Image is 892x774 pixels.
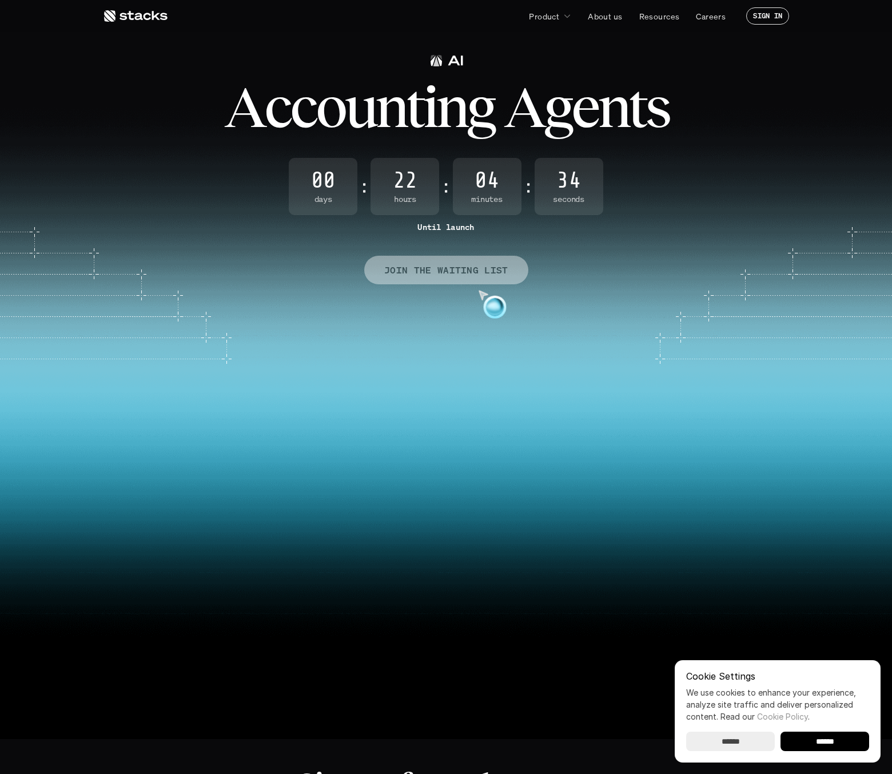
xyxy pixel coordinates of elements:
span: 22 [371,169,439,192]
span: o [316,81,345,133]
span: n [598,81,628,133]
span: s [645,81,668,133]
p: Product [529,10,559,22]
p: SIGN IN [753,12,782,20]
span: Days [289,195,357,204]
span: A [224,81,264,133]
span: Hours [371,195,439,204]
p: JOIN THE WAITING LIST [384,262,508,279]
span: u [345,81,375,133]
a: Resources [632,6,687,26]
span: g [544,81,571,133]
p: Cookie Settings [686,672,869,681]
span: 04 [453,169,521,192]
span: n [375,81,406,133]
span: 00 [289,169,357,192]
a: About us [581,6,629,26]
span: e [571,81,598,133]
p: Careers [696,10,726,22]
span: c [290,81,316,133]
strong: : [524,177,532,196]
p: About us [588,10,622,22]
span: Minutes [453,195,521,204]
strong: : [360,177,368,196]
p: We use cookies to enhance your experience, analyze site traffic and deliver personalized content. [686,686,869,723]
p: Resources [639,10,680,22]
a: Careers [689,6,732,26]
span: n [436,81,467,133]
span: 34 [535,169,603,192]
span: Read our . [720,712,810,721]
a: SIGN IN [746,7,789,25]
span: t [628,81,645,133]
a: Cookie Policy [757,712,808,721]
span: A [504,81,544,133]
span: t [406,81,423,133]
span: i [423,81,436,133]
span: c [264,81,290,133]
span: Seconds [535,195,603,204]
strong: : [441,177,450,196]
span: g [467,81,494,133]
